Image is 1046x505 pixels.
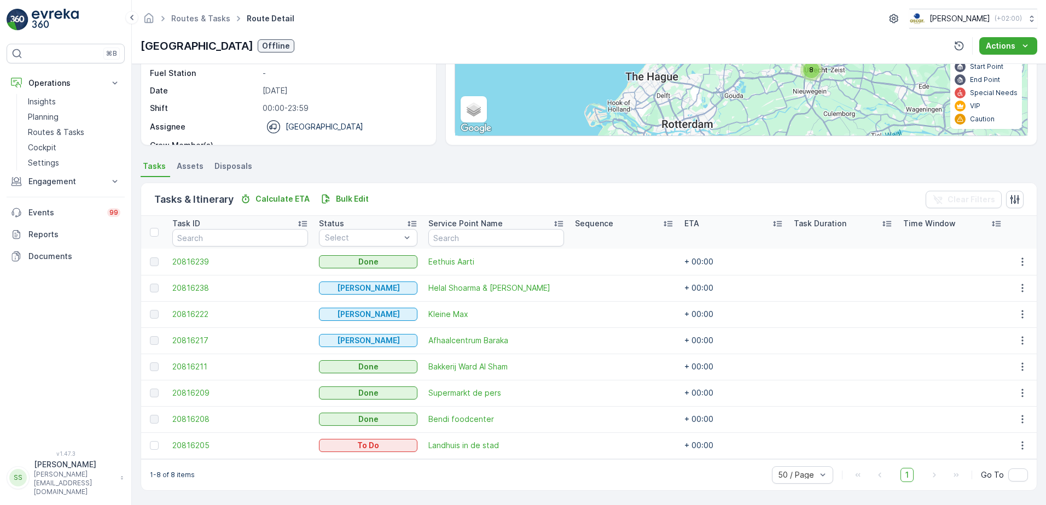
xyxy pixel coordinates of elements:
a: Planning [24,109,125,125]
span: Go To [981,469,1004,480]
p: Insights [28,96,56,107]
a: Documents [7,245,125,267]
p: Done [358,361,379,372]
input: Search [172,229,308,246]
span: Assets [177,161,204,172]
p: Time Window [903,218,956,229]
p: Fuel Station [150,68,258,79]
a: 20816239 [172,256,308,267]
span: 20816208 [172,414,308,425]
span: Disposals [214,161,252,172]
p: [GEOGRAPHIC_DATA] [286,121,363,132]
p: Task Duration [794,218,846,229]
td: + 00:00 [679,432,788,459]
p: Reports [28,229,120,240]
div: Toggle Row Selected [150,336,159,345]
div: 8 [800,59,822,81]
p: [PERSON_NAME] [337,335,400,346]
img: Google [458,121,494,136]
p: Date [150,85,258,96]
td: + 00:00 [679,301,788,327]
a: Landhuis in de stad [428,440,564,451]
p: Sequence [575,218,613,229]
p: Events [28,207,101,218]
p: Done [358,414,379,425]
img: logo_light-DOdMpM7g.png [32,9,79,31]
span: Tasks [143,161,166,172]
button: Engagement [7,171,125,192]
span: 20816217 [172,335,308,346]
p: Routes & Tasks [28,127,84,138]
a: 20816209 [172,387,308,398]
button: Done [319,413,417,426]
button: Operations [7,72,125,94]
p: Status [319,218,344,229]
img: basis-logo_rgb2x.png [909,13,925,25]
p: Engagement [28,176,103,187]
button: Done [319,386,417,400]
a: Supermarkt de pers [428,387,564,398]
button: Geen Afval [319,308,417,321]
p: To Do [357,440,379,451]
div: SS [9,469,27,486]
a: Bakkerij Ward Al Sham [428,361,564,372]
a: Reports [7,224,125,245]
td: + 00:00 [679,354,788,380]
p: [PERSON_NAME][EMAIL_ADDRESS][DOMAIN_NAME] [34,470,115,496]
p: Caution [970,115,995,124]
p: [PERSON_NAME] [929,13,990,24]
p: Tasks & Itinerary [154,192,234,207]
span: 20816205 [172,440,308,451]
p: Bulk Edit [336,193,369,204]
p: ⌘B [106,49,117,58]
a: 20816211 [172,361,308,372]
p: Cockpit [28,142,56,153]
div: Toggle Row Selected [150,389,159,397]
a: Afhaalcentrum Baraka [428,335,564,346]
p: [DATE] [263,85,425,96]
button: Geen Afval [319,281,417,295]
p: Assignee [150,121,185,132]
span: Route Detail [245,13,297,24]
div: Toggle Row Selected [150,284,159,292]
span: Helal Shoarma & [PERSON_NAME] [428,283,564,293]
div: Toggle Row Selected [150,441,159,450]
a: Kleine Max [428,309,564,320]
input: Search [428,229,564,246]
a: Layers [462,97,486,121]
p: Offline [262,40,290,51]
a: 20816222 [172,309,308,320]
span: 1 [900,468,914,482]
p: Done [358,387,379,398]
a: Homepage [143,16,155,26]
p: - [263,140,425,151]
p: ETA [684,218,699,229]
a: Events99 [7,202,125,224]
a: Open this area in Google Maps (opens a new window) [458,121,494,136]
a: Settings [24,155,125,171]
p: Actions [986,40,1015,51]
button: Actions [979,37,1037,55]
p: [PERSON_NAME] [34,459,115,470]
button: Geen Afval [319,334,417,347]
a: Routes & Tasks [24,125,125,140]
p: Done [358,256,379,267]
div: Toggle Row Selected [150,257,159,266]
p: Special Needs [970,89,1018,97]
a: Helal Shoarma & Burger [428,283,564,293]
p: Settings [28,157,59,168]
p: Task ID [172,218,200,229]
p: 1-8 of 8 items [150,471,195,479]
a: 20816238 [172,283,308,293]
p: [PERSON_NAME] [337,309,400,320]
button: SS[PERSON_NAME][PERSON_NAME][EMAIL_ADDRESS][DOMAIN_NAME] [7,459,125,496]
td: + 00:00 [679,327,788,354]
span: 8 [809,66,813,74]
div: Toggle Row Selected [150,362,159,371]
p: Crew Member(s) [150,140,258,151]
